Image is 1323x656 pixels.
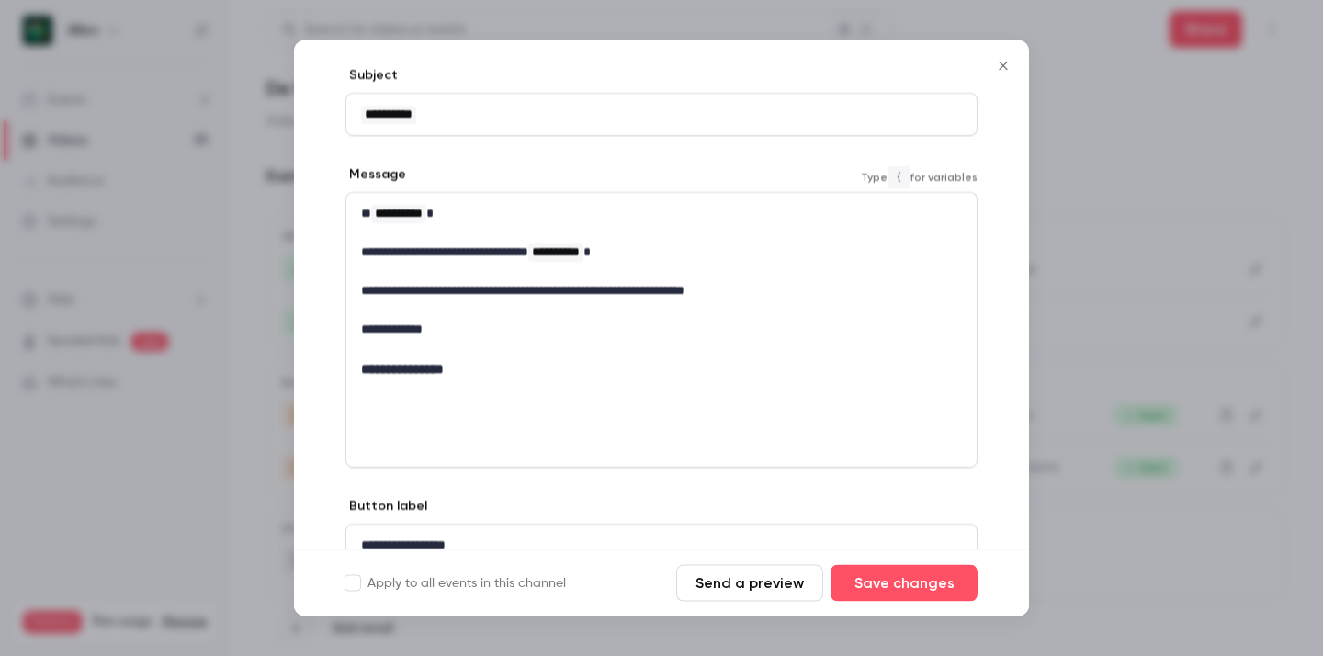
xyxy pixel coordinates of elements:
[345,166,406,185] label: Message
[345,498,427,516] label: Button label
[346,194,977,436] div: editor
[345,67,398,85] label: Subject
[346,95,977,136] div: editor
[346,526,977,567] div: editor
[888,166,910,188] code: {
[676,565,823,602] button: Send a preview
[831,565,978,602] button: Save changes
[861,166,978,188] span: Type for variables
[985,48,1022,85] button: Close
[345,574,566,593] label: Apply to all events in this channel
